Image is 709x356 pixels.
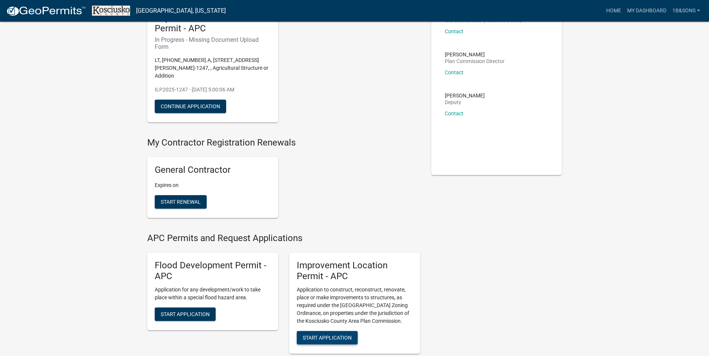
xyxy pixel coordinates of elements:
button: Start Renewal [155,195,207,209]
h5: General Contractor [155,165,271,175]
span: Start Application [303,335,352,341]
button: Start Application [297,331,358,344]
p: Application for any development/work to take place within a special flood hazard area. [155,286,271,302]
a: My Dashboard [624,4,669,18]
h5: Flood Development Permit - APC [155,260,271,282]
p: Deputy [445,100,485,105]
a: Contact [445,110,463,116]
p: [PERSON_NAME] [445,93,485,98]
img: Kosciusko County, Indiana [92,6,130,16]
a: Home [603,4,624,18]
span: Start Application [161,311,210,317]
p: ILP2025-1247 - [DATE] 5:00:06 AM [155,86,271,94]
a: 1B&Sons [669,4,703,18]
h4: My Contractor Registration Renewals [147,137,420,148]
a: Contact [445,69,463,75]
a: Contact [445,28,463,34]
button: Continue Application [155,100,226,113]
h6: In Progress - Missing Document Upload Form [155,36,271,50]
h5: Improvement Location Permit - APC [297,260,413,282]
h5: Improvement Location Permit - APC [155,13,271,34]
p: [PERSON_NAME] [445,52,505,57]
span: Start Renewal [161,199,201,205]
p: Expires on [155,181,271,189]
p: Application to construct, reconstruct, renovate, place or make improvements to structures, as req... [297,286,413,325]
p: LT, [PHONE_NUMBER].A, [STREET_ADDRESS][PERSON_NAME]-1247, , Agricultural Structure or Addition [155,56,271,80]
a: [GEOGRAPHIC_DATA], [US_STATE] [136,4,226,17]
wm-registration-list-section: My Contractor Registration Renewals [147,137,420,224]
button: Start Application [155,307,216,321]
p: Plan Commission Director [445,59,505,64]
h4: APC Permits and Request Applications [147,233,420,244]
